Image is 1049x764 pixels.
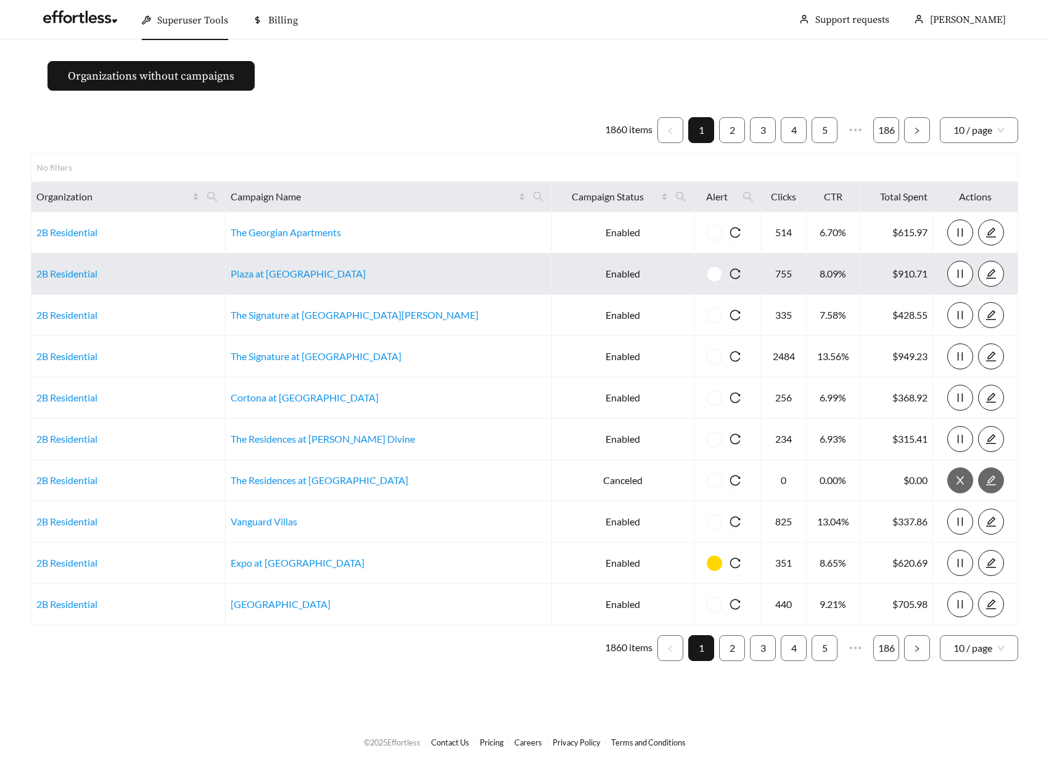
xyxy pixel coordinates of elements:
li: 3 [750,635,776,661]
button: reload [722,591,748,617]
td: 335 [762,295,807,336]
button: edit [978,509,1004,535]
a: 3 [751,118,775,142]
td: Enabled [552,377,694,419]
button: pause [947,591,973,617]
span: edit [979,227,1003,238]
li: Previous Page [657,635,683,661]
span: ••• [842,635,868,661]
a: 2 [720,636,744,660]
span: reload [722,392,748,403]
td: $910.71 [860,253,934,295]
span: Organizations without campaigns [68,68,234,84]
td: 440 [762,584,807,625]
td: 6.93% [807,419,860,460]
td: 6.70% [807,212,860,253]
span: ••• [842,117,868,143]
button: reload [722,509,748,535]
button: edit [978,591,1004,617]
td: $368.92 [860,377,934,419]
li: 1860 items [605,117,652,143]
a: edit [978,268,1004,279]
span: edit [979,599,1003,610]
button: reload [722,385,748,411]
td: $337.86 [860,501,934,543]
th: CTR [807,182,860,212]
span: reload [722,557,748,569]
td: 0.00% [807,460,860,501]
a: edit [978,474,1004,486]
li: Next 5 Pages [842,635,868,661]
a: Pricing [480,737,504,747]
a: 2B Residential [36,515,97,527]
span: reload [722,310,748,321]
td: Enabled [552,419,694,460]
div: Page Size [940,635,1018,661]
button: edit [978,467,1004,493]
a: Careers [514,737,542,747]
a: 2B Residential [36,557,97,569]
a: 2B Residential [36,433,97,445]
button: Organizations without campaigns [47,61,255,91]
button: reload [722,550,748,576]
span: Organization [36,189,190,204]
span: right [913,127,921,134]
span: search [207,191,218,202]
li: 4 [781,117,807,143]
a: Contact Us [431,737,469,747]
li: 1 [688,117,714,143]
a: [GEOGRAPHIC_DATA] [231,598,331,610]
span: search [675,191,686,202]
span: pause [948,351,973,362]
td: 825 [762,501,807,543]
button: pause [947,385,973,411]
a: 1 [689,118,714,142]
span: reload [722,433,748,445]
li: 1 [688,635,714,661]
td: 234 [762,419,807,460]
span: [PERSON_NAME] [930,14,1006,26]
button: right [904,117,930,143]
button: reload [722,261,748,287]
button: edit [978,220,1004,245]
td: Enabled [552,212,694,253]
button: edit [978,261,1004,287]
button: left [657,117,683,143]
a: 2B Residential [36,226,97,238]
a: The Residences at [PERSON_NAME] Divine [231,433,415,445]
td: $615.97 [860,212,934,253]
span: © 2025 Effortless [364,737,421,747]
span: search [743,191,754,202]
td: $620.69 [860,543,934,584]
span: reload [722,268,748,279]
button: pause [947,343,973,369]
a: 1 [689,636,714,660]
button: edit [978,302,1004,328]
td: $705.98 [860,584,934,625]
span: edit [979,557,1003,569]
span: pause [948,268,973,279]
li: 1860 items [605,635,652,661]
a: 2B Residential [36,392,97,403]
td: 351 [762,543,807,584]
td: 0 [762,460,807,501]
a: 4 [781,636,806,660]
td: Canceled [552,460,694,501]
a: 2B Residential [36,474,97,486]
span: reload [722,227,748,238]
button: pause [947,550,973,576]
button: right [904,635,930,661]
button: reload [722,302,748,328]
button: pause [947,509,973,535]
button: reload [722,426,748,452]
li: 2 [719,117,745,143]
li: Previous Page [657,117,683,143]
a: 186 [874,118,899,142]
span: Alert [699,189,735,204]
span: Superuser Tools [157,14,228,27]
td: Enabled [552,584,694,625]
a: 186 [874,636,899,660]
td: 9.21% [807,584,860,625]
li: 5 [812,635,837,661]
span: pause [948,227,973,238]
